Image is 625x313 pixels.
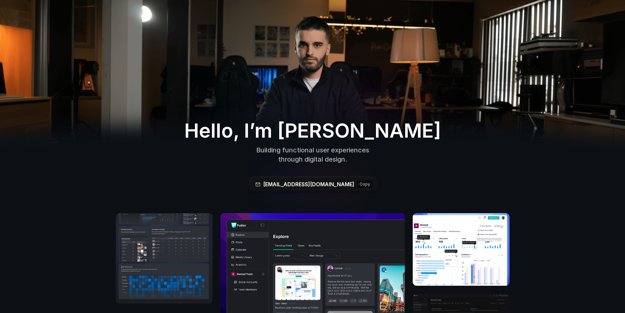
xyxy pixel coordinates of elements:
img: UI/UX design by Sabri Hakuli featuring responsive websites, mobile app interfaces, SaaS platforms... [116,213,213,303]
p: through digital design. [207,155,419,164]
button: [EMAIL_ADDRESS][DOMAIN_NAME]Copy [250,178,375,191]
h2: Hello, I’m [PERSON_NAME] [145,119,481,142]
p: Building functional user experiences [207,145,419,155]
